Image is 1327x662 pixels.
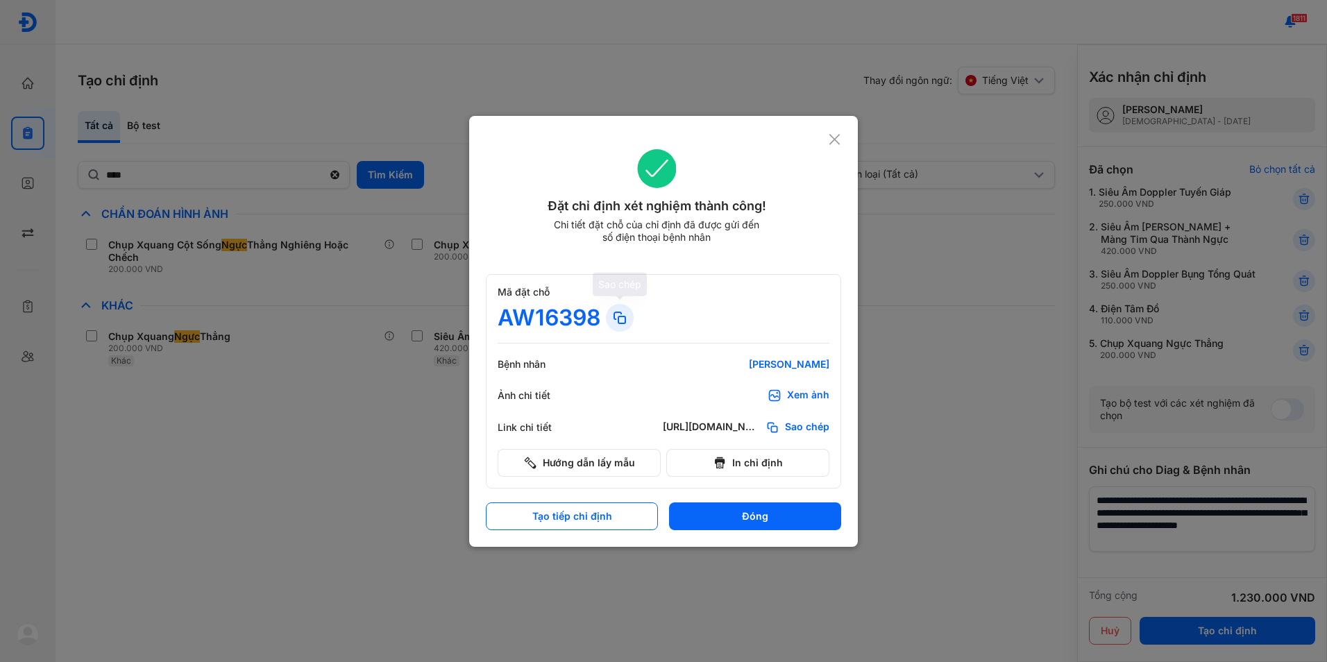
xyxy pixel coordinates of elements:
button: Đóng [669,502,841,530]
button: Tạo tiếp chỉ định [486,502,658,530]
span: Sao chép [785,421,829,434]
div: [URL][DOMAIN_NAME] [663,421,760,434]
div: AW16398 [498,304,600,332]
div: [PERSON_NAME] [663,358,829,371]
div: Chi tiết đặt chỗ của chỉ định đã được gửi đến số điện thoại bệnh nhân [548,219,766,244]
div: Xem ảnh [787,389,829,402]
button: Hướng dẫn lấy mẫu [498,449,661,477]
div: Đặt chỉ định xét nghiệm thành công! [486,196,828,216]
div: Link chi tiết [498,421,581,434]
div: Bệnh nhân [498,358,581,371]
button: In chỉ định [666,449,829,477]
div: Ảnh chi tiết [498,389,581,402]
div: Mã đặt chỗ [498,286,829,298]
